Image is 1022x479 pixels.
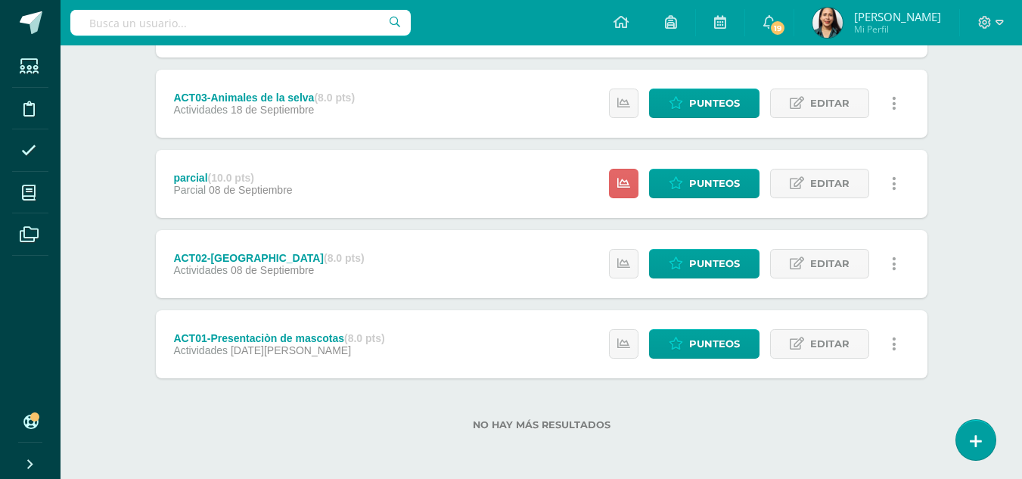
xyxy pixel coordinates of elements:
[173,252,364,264] div: ACT02-[GEOGRAPHIC_DATA]
[173,92,355,104] div: ACT03-Animales de la selva
[173,104,228,116] span: Actividades
[810,170,850,198] span: Editar
[173,172,292,184] div: parcial
[649,329,760,359] a: Punteos
[173,332,384,344] div: ACT01-Presentaciòn de mascotas
[689,89,740,117] span: Punteos
[324,252,365,264] strong: (8.0 pts)
[156,419,927,431] label: No hay más resultados
[649,89,760,118] a: Punteos
[314,92,355,104] strong: (8.0 pts)
[70,10,411,36] input: Busca un usuario...
[810,89,850,117] span: Editar
[173,264,228,276] span: Actividades
[173,184,206,196] span: Parcial
[231,264,315,276] span: 08 de Septiembre
[209,184,293,196] span: 08 de Septiembre
[173,344,228,356] span: Actividades
[810,330,850,358] span: Editar
[854,23,941,36] span: Mi Perfil
[649,169,760,198] a: Punteos
[812,8,843,38] img: 187ae3aa270cae79ea3ff651c5efd2bf.png
[810,250,850,278] span: Editar
[231,344,351,356] span: [DATE][PERSON_NAME]
[208,172,254,184] strong: (10.0 pts)
[854,9,941,24] span: [PERSON_NAME]
[689,170,740,198] span: Punteos
[689,250,740,278] span: Punteos
[649,249,760,278] a: Punteos
[689,330,740,358] span: Punteos
[231,104,315,116] span: 18 de Septiembre
[769,20,786,36] span: 19
[344,332,385,344] strong: (8.0 pts)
